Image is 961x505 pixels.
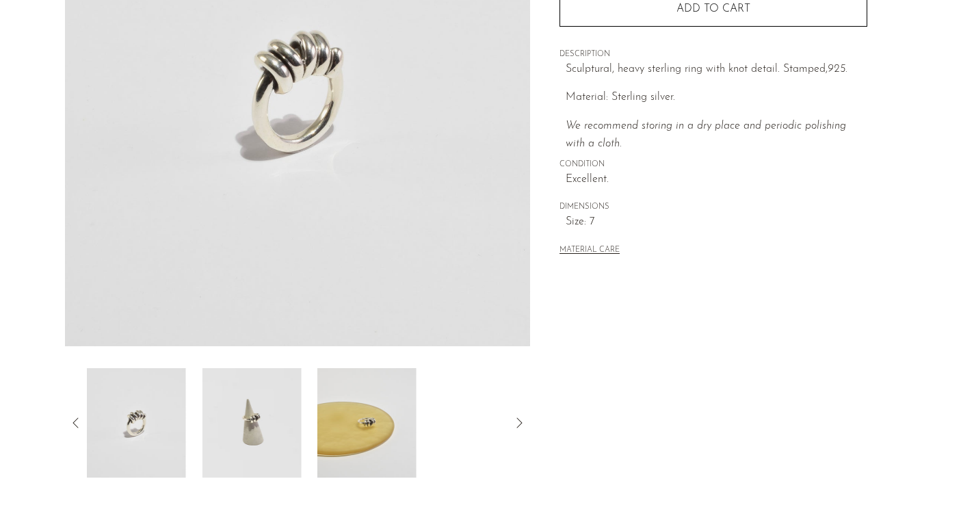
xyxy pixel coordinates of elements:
[566,171,867,189] span: Excellent.
[566,61,867,79] p: Sculptural, heavy sterling ring with knot detail. Stamped,
[566,213,867,231] span: Size: 7
[560,159,867,171] span: CONDITION
[560,49,867,61] span: DESCRIPTION
[676,3,750,16] span: Add to cart
[566,89,867,107] p: Material: Sterling silver.
[566,120,846,149] i: We recommend storing in a dry place and periodic polishing with a cloth.
[560,201,867,213] span: DIMENSIONS
[560,246,620,256] button: MATERIAL CARE
[828,64,847,75] em: 925.
[86,368,185,478] img: Sterling Knot Ring
[202,368,301,478] img: Sterling Knot Ring
[317,368,417,478] img: Sterling Knot Ring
